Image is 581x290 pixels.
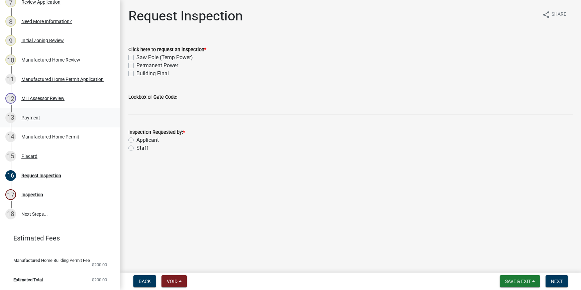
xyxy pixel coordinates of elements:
[128,8,243,24] h1: Request Inspection
[551,279,563,284] span: Next
[5,35,16,46] div: 9
[167,279,178,284] span: Void
[136,144,148,152] label: Staff
[128,95,177,100] label: Lockbox or Gate Code:
[128,47,206,52] label: Click here to request an inspection
[136,136,159,144] label: Applicant
[5,16,16,27] div: 8
[5,74,16,85] div: 11
[21,38,64,43] div: Initial Zoning Review
[13,278,43,282] span: Estimated Total
[5,231,110,245] a: Estimated Fees
[500,275,540,287] button: Save & Exit
[139,279,151,284] span: Back
[21,115,40,120] div: Payment
[21,58,80,62] div: Manufactured Home Review
[136,70,169,78] label: Building Final
[5,131,16,142] div: 14
[537,8,572,21] button: shareShare
[133,275,156,287] button: Back
[21,134,79,139] div: Manufactured Home Permit
[21,173,61,178] div: Request Inspection
[136,62,178,70] label: Permanent Power
[552,11,566,19] span: Share
[542,11,550,19] i: share
[5,151,16,162] div: 15
[128,130,185,135] label: Inspection Requested by:
[5,93,16,104] div: 12
[136,54,193,62] label: Saw Pole (Temp Power)
[13,258,90,263] span: Manufactured Home Building Permit Fee
[5,112,16,123] div: 13
[21,96,65,101] div: MH Assessor Review
[21,192,43,197] div: Inspection
[161,275,187,287] button: Void
[21,77,104,82] div: Manufactured Home Permit Application
[92,278,107,282] span: $200.00
[5,55,16,65] div: 10
[505,279,531,284] span: Save & Exit
[92,263,107,267] span: $200.00
[5,170,16,181] div: 16
[546,275,568,287] button: Next
[5,189,16,200] div: 17
[21,154,37,159] div: Placard
[21,19,72,24] div: Need More Information?
[5,209,16,219] div: 18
